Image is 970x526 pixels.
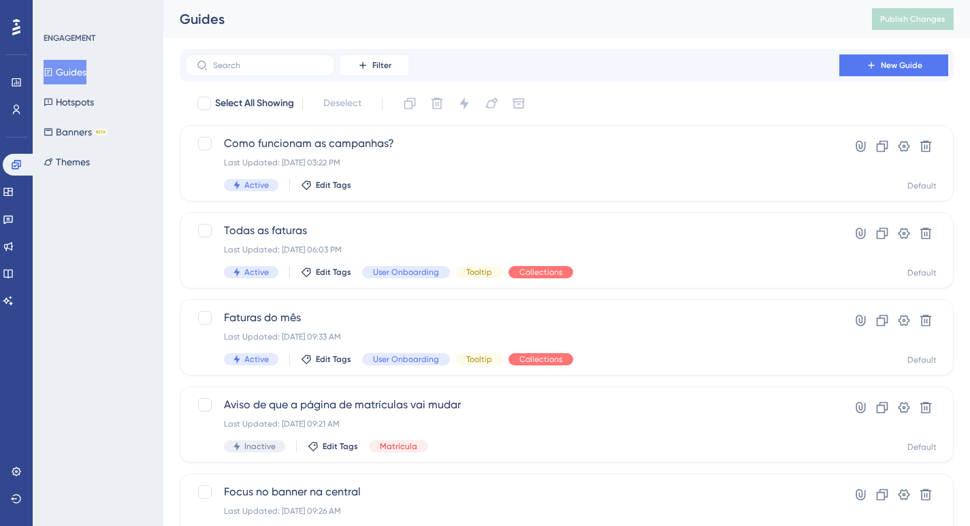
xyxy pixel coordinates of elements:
div: Last Updated: [DATE] 03:22 PM [224,157,801,168]
span: Inactive [244,441,276,452]
button: Themes [44,150,90,174]
span: Active [244,267,269,278]
div: Last Updated: [DATE] 09:21 AM [224,418,801,429]
button: Filter [340,54,408,76]
div: Last Updated: [DATE] 09:33 AM [224,331,801,342]
input: Search [213,61,323,70]
div: Default [907,442,937,453]
span: User Onboarding [373,354,439,365]
span: Como funcionam as campanhas? [224,135,801,152]
div: Default [907,180,937,191]
span: Active [244,180,269,191]
span: Active [244,354,269,365]
span: Edit Tags [323,441,358,452]
div: Default [907,355,937,365]
span: Collections [519,354,562,365]
span: User Onboarding [373,267,439,278]
button: Hotspots [44,90,94,114]
span: Deselect [323,95,361,112]
button: Edit Tags [301,354,351,365]
span: Edit Tags [316,267,351,278]
span: Edit Tags [316,180,351,191]
button: Publish Changes [872,8,954,30]
button: Deselect [311,91,374,116]
span: Tooltip [466,354,492,365]
span: Todas as faturas [224,223,801,239]
span: Aviso de que a página de matrículas vai mudar [224,397,801,413]
button: Edit Tags [301,180,351,191]
button: BannersBETA [44,120,107,144]
button: Edit Tags [308,441,358,452]
span: Select All Showing [215,95,294,112]
span: Tooltip [466,267,492,278]
span: Edit Tags [316,354,351,365]
span: Filter [372,60,391,71]
button: Edit Tags [301,267,351,278]
span: Focus no banner na central [224,484,801,500]
span: Publish Changes [880,14,945,24]
div: BETA [95,129,107,135]
div: Default [907,267,937,278]
div: Last Updated: [DATE] 06:03 PM [224,244,801,255]
div: Last Updated: [DATE] 09:26 AM [224,506,801,516]
span: Collections [519,267,562,278]
div: Guides [180,10,838,29]
span: Faturas do mês [224,310,801,326]
div: ENGAGEMENT [44,33,95,44]
span: Matrícula [380,441,417,452]
button: Guides [44,60,86,84]
span: New Guide [881,60,922,71]
button: New Guide [839,54,948,76]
